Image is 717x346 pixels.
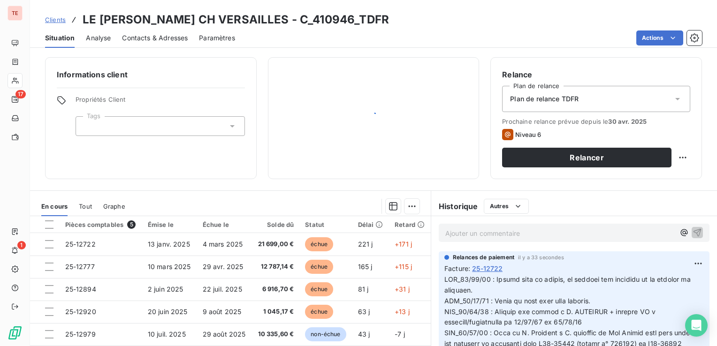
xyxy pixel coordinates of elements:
[65,220,137,229] div: Pièces comptables
[148,221,191,228] div: Émise le
[431,201,478,212] h6: Historique
[608,118,647,125] span: 30 avr. 2025
[45,33,75,43] span: Situation
[305,237,333,251] span: échue
[305,327,346,341] span: non-échue
[45,15,66,24] a: Clients
[57,69,245,80] h6: Informations client
[358,263,373,271] span: 165 j
[203,285,242,293] span: 22 juil. 2025
[484,199,529,214] button: Autres
[203,330,246,338] span: 29 août 2025
[502,118,690,125] span: Prochaine relance prévue depuis le
[305,305,333,319] span: échue
[258,307,294,316] span: 1 045,17 €
[103,203,125,210] span: Graphe
[148,308,188,316] span: 20 juin 2025
[8,6,23,21] div: TE
[305,221,346,228] div: Statut
[472,263,503,273] span: 25-12722
[148,330,186,338] span: 10 juil. 2025
[203,308,242,316] span: 9 août 2025
[358,285,369,293] span: 81 j
[502,69,690,80] h6: Relance
[510,94,579,104] span: Plan de relance TDFR
[358,240,373,248] span: 221 j
[518,255,564,260] span: il y a 33 secondes
[148,240,190,248] span: 13 janv. 2025
[127,220,136,229] span: 5
[199,33,235,43] span: Paramètres
[65,240,96,248] span: 25-12722
[358,308,370,316] span: 63 j
[45,16,66,23] span: Clients
[515,131,541,138] span: Niveau 6
[148,263,191,271] span: 10 mars 2025
[358,330,370,338] span: 43 j
[258,221,294,228] div: Solde dû
[203,263,244,271] span: 29 avr. 2025
[86,33,111,43] span: Analyse
[395,263,412,271] span: +115 j
[65,285,96,293] span: 25-12894
[636,30,683,45] button: Actions
[258,330,294,339] span: 10 335,60 €
[8,92,22,107] a: 17
[65,263,95,271] span: 25-12777
[122,33,188,43] span: Contacts & Adresses
[41,203,68,210] span: En cours
[258,240,294,249] span: 21 699,00 €
[203,221,246,228] div: Échue le
[65,308,96,316] span: 25-12920
[305,260,333,274] span: échue
[502,148,671,167] button: Relancer
[358,221,383,228] div: Délai
[258,262,294,271] span: 12 787,14 €
[453,253,514,262] span: Relances de paiement
[76,96,245,109] span: Propriétés Client
[65,330,96,338] span: 25-12979
[395,240,412,248] span: +171 j
[79,203,92,210] span: Tout
[148,285,183,293] span: 2 juin 2025
[15,90,26,98] span: 17
[395,308,410,316] span: +13 j
[305,282,333,296] span: échue
[395,330,405,338] span: -7 j
[84,122,91,130] input: Ajouter une valeur
[395,285,410,293] span: +31 j
[17,241,26,249] span: 1
[258,285,294,294] span: 6 916,70 €
[444,263,470,273] span: Facture :
[8,325,23,340] img: Logo LeanPay
[685,314,708,337] div: Open Intercom Messenger
[395,221,425,228] div: Retard
[203,240,243,248] span: 4 mars 2025
[83,11,389,28] h3: LE [PERSON_NAME] CH VERSAILLES - C_410946_TDFR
